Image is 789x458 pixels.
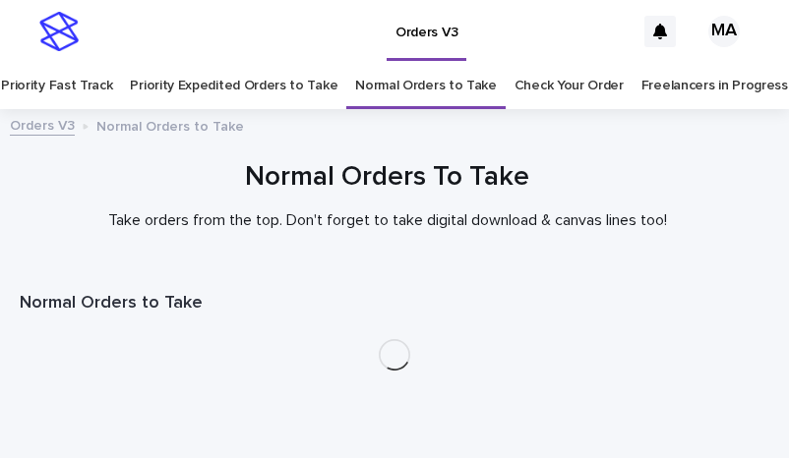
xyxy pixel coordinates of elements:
a: Freelancers in Progress [641,63,788,109]
a: Check Your Order [515,63,624,109]
a: Priority Fast Track [1,63,112,109]
a: Priority Expedited Orders to Take [130,63,337,109]
a: Normal Orders to Take [355,63,497,109]
h1: Normal Orders to Take [20,292,769,315]
img: stacker-logo-s-only.png [39,12,79,51]
p: Normal Orders to Take [96,114,244,136]
a: Orders V3 [10,113,75,136]
h1: Normal Orders To Take [20,159,755,196]
p: Take orders from the top. Don't forget to take digital download & canvas lines too! [20,211,755,230]
div: MA [708,16,740,47]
